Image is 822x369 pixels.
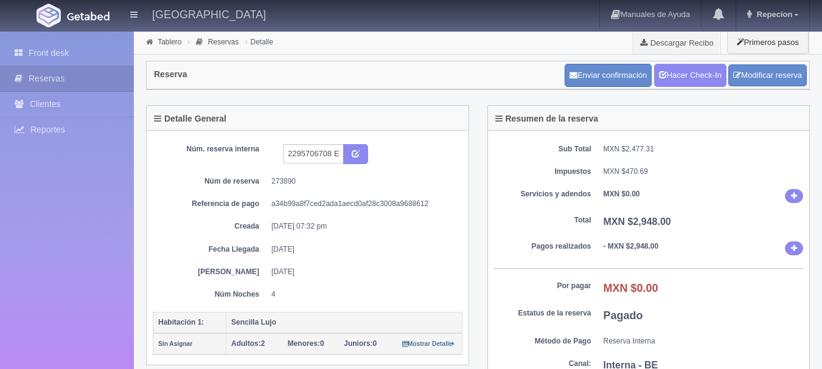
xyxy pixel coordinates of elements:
[494,281,591,291] dt: Por pagar
[226,312,462,333] th: Sencilla Lujo
[158,38,181,46] a: Tablero
[162,289,259,300] dt: Núm Noches
[231,339,265,348] span: 2
[494,336,591,347] dt: Método de Pago
[271,221,453,232] dd: [DATE] 07:32 pm
[604,336,804,347] dd: Reserva Interna
[604,144,804,154] dd: MXN $2,477.31
[565,64,652,87] button: Enviar confirmación
[67,12,110,21] img: Getabed
[162,176,259,187] dt: Núm de reserva
[208,38,239,46] a: Reservas
[162,244,259,255] dt: Fecha Llegada
[152,6,266,21] h4: [GEOGRAPHIC_DATA]
[494,189,591,199] dt: Servicios y adendos
[494,241,591,252] dt: Pagos realizados
[727,30,809,54] button: Primeros pasos
[162,144,259,154] dt: Núm. reserva interna
[402,340,455,347] small: Mostrar Detalle
[604,242,659,250] b: - MXN $2,948.00
[344,339,377,348] span: 0
[728,64,807,87] a: Modificar reserva
[604,167,804,177] dd: MXN $470.69
[288,339,324,348] span: 0
[604,216,671,227] b: MXN $2,948.00
[37,4,61,27] img: Getabed
[402,339,455,348] a: Mostrar Detalle
[604,309,643,322] b: Pagado
[154,70,187,79] h4: Reserva
[271,176,453,187] dd: 273890
[271,244,453,255] dd: [DATE]
[494,308,591,319] dt: Estatus de la reserva
[754,10,793,19] span: Repecion
[231,339,261,348] strong: Adultos:
[271,199,453,209] dd: a34b99a8f7ced2ada1aecd0af28c3008a9688612
[604,282,658,294] b: MXN $0.00
[494,167,591,177] dt: Impuestos
[271,289,453,300] dd: 4
[162,199,259,209] dt: Referencia de pago
[162,267,259,277] dt: [PERSON_NAME]
[288,339,320,348] strong: Menores:
[633,30,720,55] a: Descargar Recibo
[242,36,276,47] li: Detalle
[494,359,591,369] dt: Canal:
[344,339,372,348] strong: Juniors:
[604,190,640,198] b: MXN $0.00
[158,340,192,347] small: Sin Asignar
[162,221,259,232] dt: Creada
[158,318,204,326] b: Habitación 1:
[494,144,591,154] dt: Sub Total
[495,114,599,123] h4: Resumen de la reserva
[271,267,453,277] dd: [DATE]
[154,114,226,123] h4: Detalle General
[494,215,591,226] dt: Total
[654,64,726,87] a: Hacer Check-In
